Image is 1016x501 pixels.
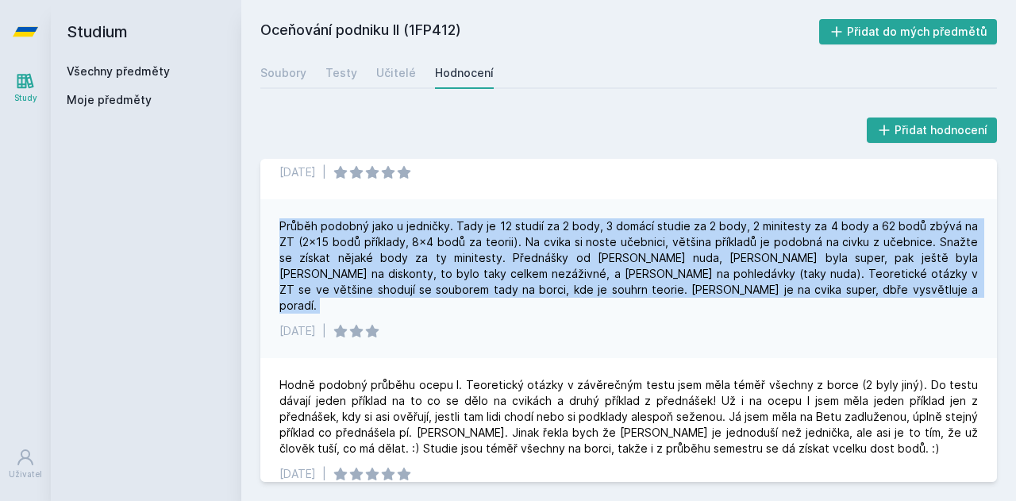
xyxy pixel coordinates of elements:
[322,466,326,482] div: |
[325,65,357,81] div: Testy
[260,19,819,44] h2: Oceňování podniku II (1FP412)
[67,64,170,78] a: Všechny předměty
[279,218,978,314] div: Průběh podobný jako u jedničky. Tady je 12 studií za 2 body, 3 domácí studie za 2 body, 2 minites...
[260,65,306,81] div: Soubory
[279,164,316,180] div: [DATE]
[322,323,326,339] div: |
[376,57,416,89] a: Učitelé
[260,57,306,89] a: Soubory
[3,64,48,112] a: Study
[14,92,37,104] div: Study
[819,19,998,44] button: Přidat do mých předmětů
[376,65,416,81] div: Učitelé
[9,468,42,480] div: Uživatel
[67,92,152,108] span: Moje předměty
[435,57,494,89] a: Hodnocení
[279,377,978,457] div: Hodně podobný průběhu ocepu I. Teoretický otázky v závěrečným testu jsem měla téměř všechny z bor...
[322,164,326,180] div: |
[325,57,357,89] a: Testy
[279,323,316,339] div: [DATE]
[435,65,494,81] div: Hodnocení
[279,466,316,482] div: [DATE]
[3,440,48,488] a: Uživatel
[867,118,998,143] button: Přidat hodnocení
